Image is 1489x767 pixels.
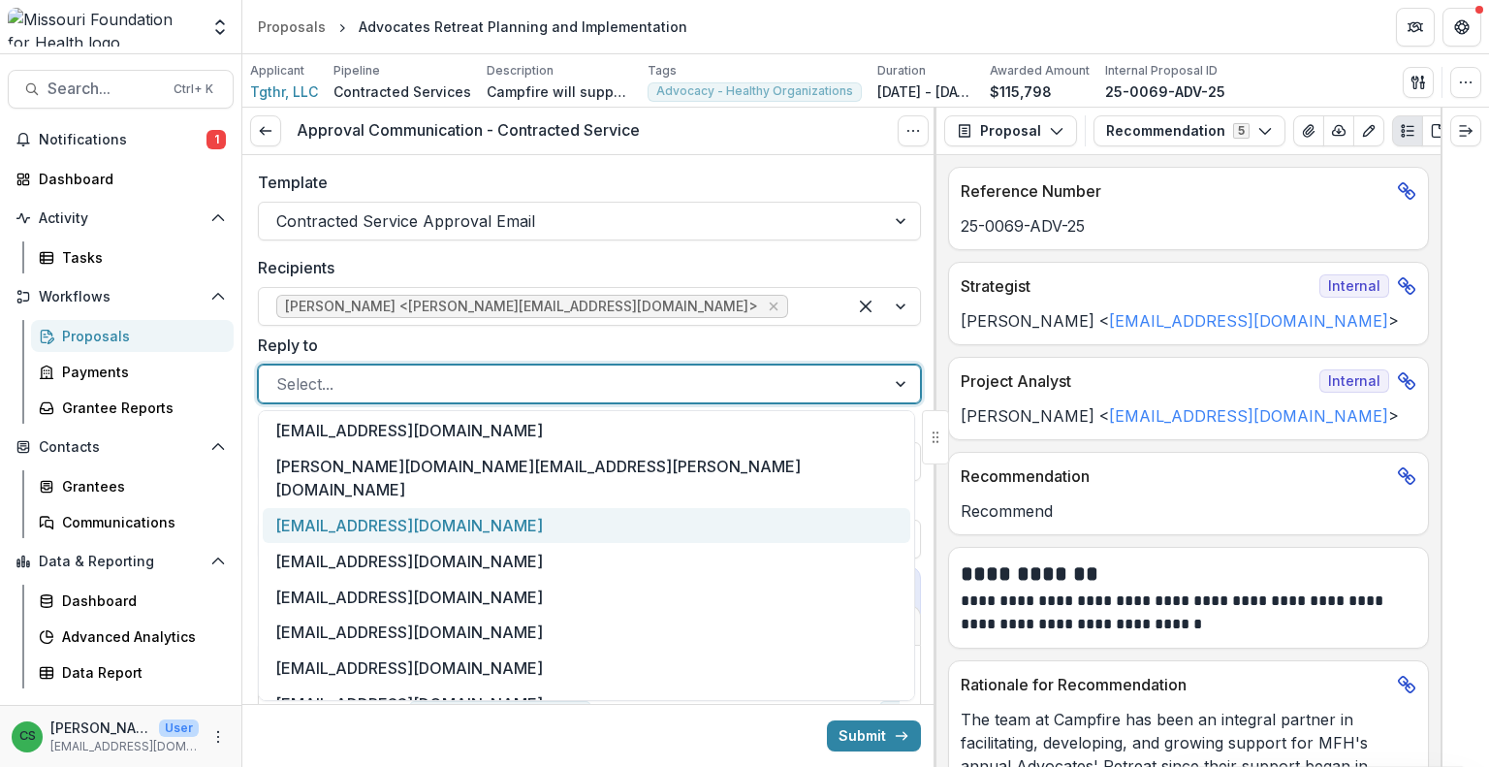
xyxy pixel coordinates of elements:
p: Campfire will support the 2025 and 2026 [US_STATE] Advocates' Retreats from planning through impl... [487,81,632,102]
p: [PERSON_NAME] [50,718,151,738]
p: Tags [648,62,677,80]
p: Strategist [961,274,1312,298]
button: More [206,725,230,749]
p: Applicant [250,62,304,80]
p: $115,798 [990,81,1052,102]
button: Edit as form [1353,115,1384,146]
label: Template [258,171,909,194]
div: [EMAIL_ADDRESS][DOMAIN_NAME] [263,579,910,615]
div: Data Report [62,662,218,683]
p: Duration [877,62,926,80]
div: [EMAIL_ADDRESS][DOMAIN_NAME] [263,687,910,722]
a: [EMAIL_ADDRESS][DOMAIN_NAME] [1109,406,1388,426]
span: [PERSON_NAME] <[PERSON_NAME][EMAIL_ADDRESS][DOMAIN_NAME]> [285,299,758,315]
p: Recommendation [961,464,1389,488]
p: [EMAIL_ADDRESS][DOMAIN_NAME] [50,738,199,755]
h3: Approval Communication - Contracted Service [297,121,640,140]
p: [PERSON_NAME] < > [961,404,1416,428]
a: Advanced Analytics [31,621,234,653]
button: Open Workflows [8,281,234,312]
p: Project Analyst [961,369,1312,393]
a: [EMAIL_ADDRESS][DOMAIN_NAME] [1109,311,1388,331]
div: Advocates Retreat Planning and Implementation [359,16,687,37]
nav: breadcrumb [250,13,695,41]
img: Missouri Foundation for Health logo [8,8,199,47]
a: Grantees [31,470,234,502]
div: Tasks [62,247,218,268]
button: Open Contacts [8,431,234,463]
a: Communications [31,506,234,538]
p: [PERSON_NAME] < > [961,309,1416,333]
div: Grantee Reports [62,398,218,418]
button: Plaintext view [1392,115,1423,146]
button: Proposal [944,115,1077,146]
button: Get Help [1442,8,1481,47]
span: Data & Reporting [39,554,203,570]
div: [PERSON_NAME][DOMAIN_NAME][EMAIL_ADDRESS][PERSON_NAME][DOMAIN_NAME] [263,449,910,508]
div: Communications [62,512,218,532]
button: Expand right [1450,115,1481,146]
span: Contacts [39,439,203,456]
p: Recommend [961,499,1416,523]
a: Proposals [250,13,333,41]
p: Contracted Services [333,81,471,102]
span: Advocacy - Healthy Organizations [656,84,853,98]
div: [EMAIL_ADDRESS][DOMAIN_NAME] [263,543,910,579]
a: Payments [31,356,234,388]
a: Grantee Reports [31,392,234,424]
div: Chase Shiflet [19,730,36,743]
span: Search... [48,80,162,98]
div: Dashboard [62,591,218,611]
div: Clear selected options [850,291,881,322]
label: Recipients [258,256,909,279]
button: Open entity switcher [206,8,234,47]
p: User [159,719,199,737]
div: Advanced Analytics [62,626,218,647]
p: [DATE] - [DATE] [877,81,974,102]
span: 1 [206,130,226,149]
p: Pipeline [333,62,380,80]
div: Payments [62,362,218,382]
div: Proposals [62,326,218,346]
a: Data Report [31,656,234,688]
p: 25-0069-ADV-25 [961,214,1416,238]
div: Grantees [62,476,218,496]
span: Activity [39,210,203,227]
span: Workflows [39,289,203,305]
button: Options [898,115,929,146]
p: Internal Proposal ID [1105,62,1218,80]
p: Rationale for Recommendation [961,673,1389,696]
div: [EMAIL_ADDRESS][DOMAIN_NAME] [263,508,910,544]
a: Tasks [31,241,234,273]
div: Dashboard [39,169,218,189]
div: [EMAIL_ADDRESS][DOMAIN_NAME] [263,651,910,687]
button: Submit [827,720,921,751]
span: Internal [1319,274,1389,298]
button: Partners [1396,8,1435,47]
a: Proposals [31,320,234,352]
button: Notifications1 [8,124,234,155]
span: Internal [1319,369,1389,393]
a: Dashboard [8,163,234,195]
button: Open Activity [8,203,234,234]
div: [EMAIL_ADDRESS][DOMAIN_NAME] [263,413,910,449]
p: Description [487,62,554,80]
a: Tgthr, LLC [250,81,318,102]
span: Notifications [39,132,206,148]
div: Remove Mr. Steven Harowitz <steven@cmpfr.com> [764,297,783,316]
p: Reference Number [961,179,1389,203]
p: Awarded Amount [990,62,1090,80]
button: PDF view [1422,115,1453,146]
div: Proposals [258,16,326,37]
button: View Attached Files [1293,115,1324,146]
div: Ctrl + K [170,79,217,100]
label: Reply to [258,334,909,357]
button: Open Data & Reporting [8,546,234,577]
button: Search... [8,70,234,109]
a: Dashboard [31,585,234,617]
div: [EMAIL_ADDRESS][DOMAIN_NAME] [263,615,910,651]
p: 25-0069-ADV-25 [1105,81,1225,102]
button: Recommendation5 [1093,115,1285,146]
